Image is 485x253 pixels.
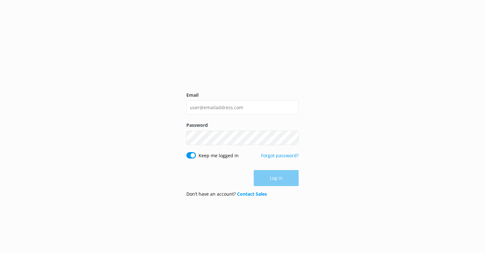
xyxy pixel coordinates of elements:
[186,122,299,129] label: Password
[261,152,299,159] a: Forgot password?
[186,100,299,115] input: user@emailaddress.com
[186,191,267,198] p: Don’t have an account?
[186,92,299,99] label: Email
[237,191,267,197] a: Contact Sales
[286,131,299,144] button: Show password
[199,152,239,159] label: Keep me logged in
